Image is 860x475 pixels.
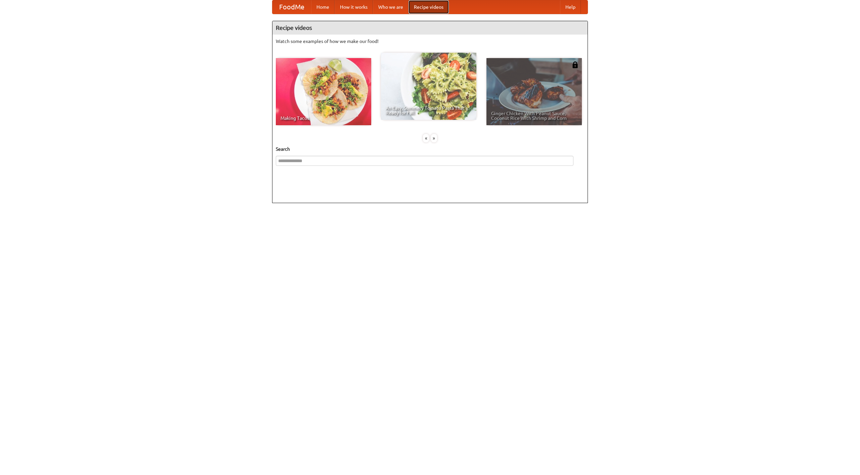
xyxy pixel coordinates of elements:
a: An Easy, Summery Tomato Pasta That's Ready for Fall [381,53,476,120]
a: Who we are [373,0,408,14]
div: « [423,134,429,142]
span: Making Tacos [281,116,367,121]
a: FoodMe [272,0,311,14]
span: An Easy, Summery Tomato Pasta That's Ready for Fall [386,106,472,115]
h5: Search [276,146,584,152]
a: Home [311,0,335,14]
p: Watch some examples of how we make our food! [276,38,584,45]
a: How it works [335,0,373,14]
h4: Recipe videos [272,21,588,35]
a: Recipe videos [408,0,449,14]
div: » [431,134,437,142]
a: Help [560,0,581,14]
a: Making Tacos [276,58,371,125]
img: 483408.png [572,61,578,68]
